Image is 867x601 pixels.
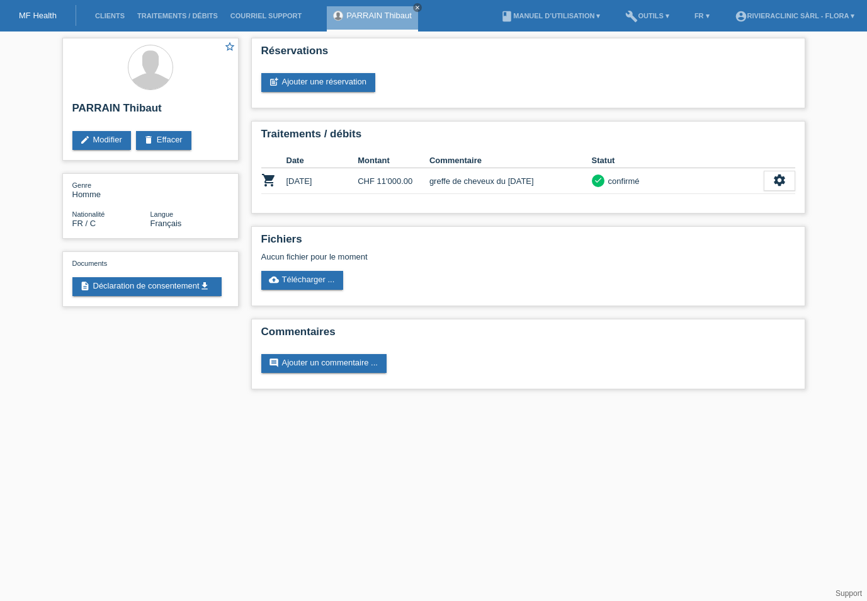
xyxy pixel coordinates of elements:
[286,168,358,194] td: [DATE]
[429,168,592,194] td: greffe de cheveux du [DATE]
[261,73,375,92] a: post_addAjouter une réservation
[688,12,716,20] a: FR ▾
[773,173,786,187] i: settings
[269,275,279,285] i: cloud_upload
[261,128,795,147] h2: Traitements / débits
[735,10,747,23] i: account_circle
[625,10,638,23] i: build
[72,219,96,228] span: France / C / 09.01.2017
[72,102,229,121] h2: PARRAIN Thibaut
[414,4,421,11] i: close
[261,271,344,290] a: cloud_uploadTélécharger ...
[728,12,861,20] a: account_circleRIVIERAclinic Sàrl - Flora ▾
[619,12,675,20] a: buildOutils ▾
[358,168,429,194] td: CHF 11'000.00
[72,131,131,150] a: editModifier
[80,135,90,145] i: edit
[224,12,308,20] a: Courriel Support
[72,181,92,189] span: Genre
[269,77,279,87] i: post_add
[346,11,412,20] a: PARRAIN Thibaut
[501,10,513,23] i: book
[836,589,862,598] a: Support
[286,153,358,168] th: Date
[131,12,224,20] a: Traitements / débits
[261,354,387,373] a: commentAjouter un commentaire ...
[80,281,90,291] i: description
[72,210,105,218] span: Nationalité
[89,12,131,20] a: Clients
[494,12,606,20] a: bookManuel d’utilisation ▾
[429,153,592,168] th: Commentaire
[150,219,182,228] span: Français
[224,41,235,52] i: star_border
[224,41,235,54] a: star_border
[261,326,795,345] h2: Commentaires
[261,233,795,252] h2: Fichiers
[413,3,422,12] a: close
[72,180,150,199] div: Homme
[200,281,210,291] i: get_app
[72,277,222,296] a: descriptionDéclaration de consentementget_app
[261,45,795,64] h2: Réservations
[136,131,191,150] a: deleteEffacer
[19,11,57,20] a: MF Health
[261,173,276,188] i: POSP00027213
[604,175,640,188] div: confirmé
[72,260,108,267] span: Documents
[261,252,646,261] div: Aucun fichier pour le moment
[592,153,764,168] th: Statut
[594,176,603,185] i: check
[144,135,154,145] i: delete
[269,358,279,368] i: comment
[358,153,429,168] th: Montant
[150,210,174,218] span: Langue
